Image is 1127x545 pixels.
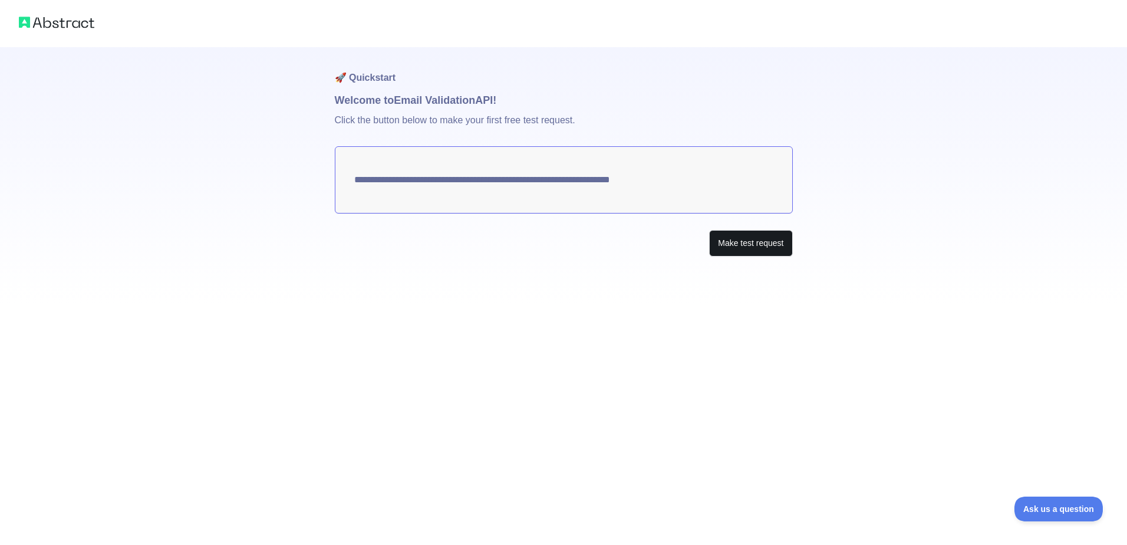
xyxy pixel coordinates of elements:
h1: Welcome to Email Validation API! [335,92,793,109]
iframe: Toggle Customer Support [1014,497,1103,521]
h1: 🚀 Quickstart [335,47,793,92]
button: Make test request [709,230,792,257]
p: Click the button below to make your first free test request. [335,109,793,146]
img: Abstract logo [19,14,94,31]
